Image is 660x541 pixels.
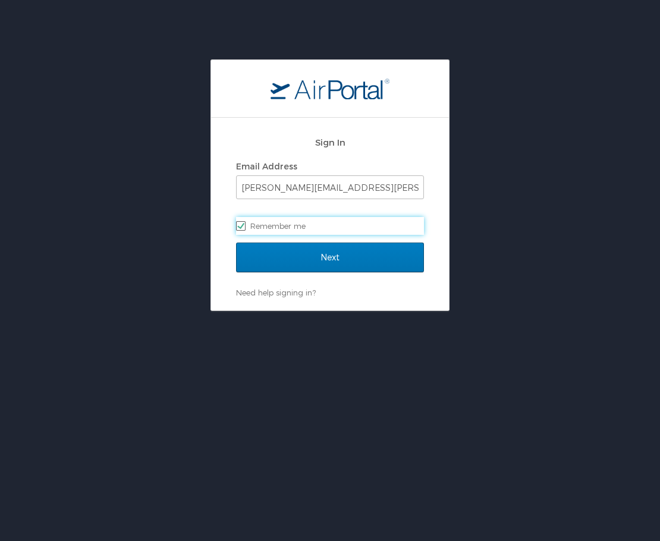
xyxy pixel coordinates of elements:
label: Remember me [236,217,424,235]
a: Need help signing in? [236,288,316,297]
img: logo [271,78,389,99]
h2: Sign In [236,136,424,149]
input: Next [236,243,424,272]
label: Email Address [236,161,297,171]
